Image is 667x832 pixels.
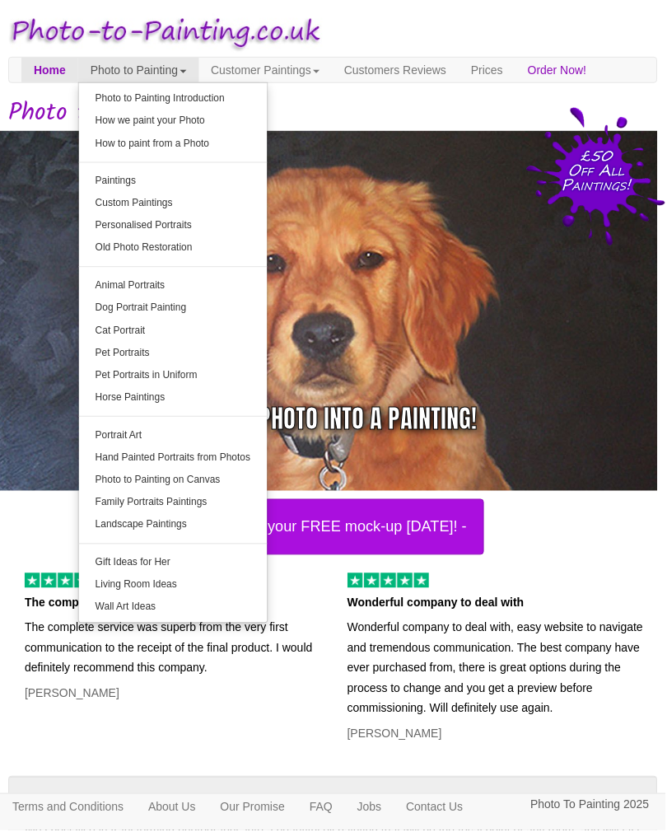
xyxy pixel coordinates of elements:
a: FAQ [298,796,346,820]
a: Pet Portraits [79,343,268,365]
img: 5 of out 5 stars [25,574,106,589]
a: Living Room Ideas [79,575,268,597]
p: [PERSON_NAME] [348,725,647,746]
a: Home [21,58,78,82]
h1: Photo to Painting [8,100,659,127]
p: The complete service was superb from… [25,594,324,615]
a: About Us [136,796,208,820]
a: Prices [459,58,516,82]
a: How to paint from a Photo [79,133,268,155]
a: Paintings [79,171,268,193]
a: Landscape Paintings [79,515,268,537]
a: Customers Reviews [333,58,459,82]
p: Photo To Painting 2025 [531,796,651,816]
a: Wall Art Ideas [79,597,268,619]
a: Photo to Painting on Canvas [79,470,268,492]
a: Hand Painted Portraits from Photos [79,447,268,470]
a: Old Photo Restoration [79,237,268,259]
a: Our Promise [208,796,298,820]
a: Animal Portraits [79,275,268,297]
img: 5 of out 5 stars [348,574,430,589]
a: Cat Portrait [79,320,268,343]
a: Photo to Painting Introduction [79,87,268,110]
img: 50 pound price drop [527,107,667,246]
a: Custom Paintings [79,193,268,215]
a: Pet Portraits in Uniform [79,365,268,387]
a: Jobs [346,796,395,820]
p: [PERSON_NAME] [25,685,324,705]
a: Photo to Painting [78,58,199,82]
a: Gift Ideas for Her [79,553,268,575]
a: How we paint your Photo [79,110,268,132]
a: Horse Paintings [79,387,268,409]
a: Customer Paintings [199,58,333,82]
a: Order Now! [516,58,600,82]
p: Wonderful company to deal with [348,594,647,615]
a: Personalised Portraits [79,215,268,237]
a: Contact Us [394,796,476,820]
div: Turn any photo into a painting! [165,401,478,437]
a: Portrait Art [79,425,268,447]
button: - Request your FREE mock-up [DATE]! - [182,500,485,556]
a: Family Portraits Paintings [79,493,268,515]
a: Dog Portrait Painting [79,297,268,320]
p: Wonderful company to deal with, easy website to navigate and tremendous communication. The best c... [348,619,647,720]
p: The complete service was superb from the very first communication to the receipt of the final pro... [25,619,324,680]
